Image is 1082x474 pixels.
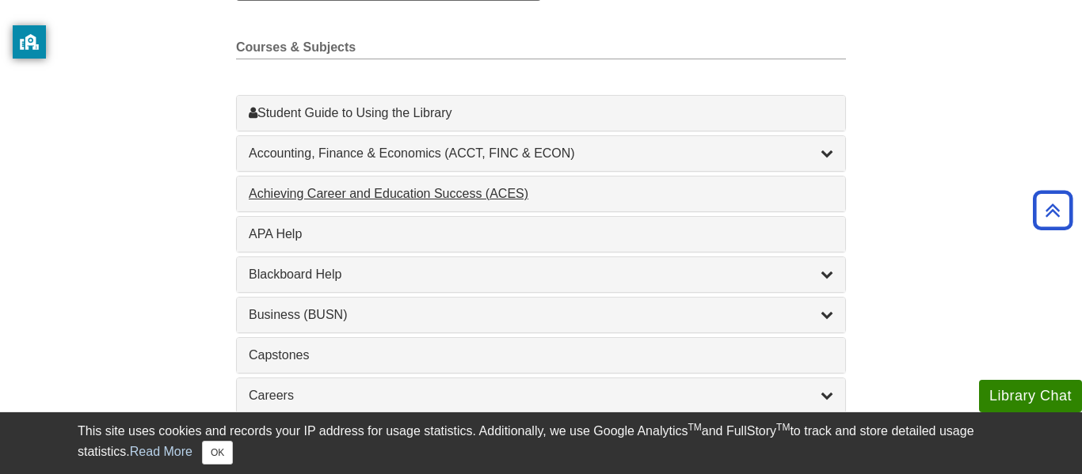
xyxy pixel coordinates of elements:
a: APA Help [249,225,833,244]
a: Read More [130,445,192,458]
a: Blackboard Help [249,265,833,284]
sup: TM [688,422,701,433]
button: Library Chat [979,380,1082,412]
div: This site uses cookies and records your IP address for usage statistics. Additionally, we use Goo... [78,422,1004,465]
button: Close [202,441,233,465]
h2: Courses & Subjects [236,40,846,59]
a: Achieving Career and Education Success (ACES) [249,184,833,203]
a: Business (BUSN) [249,305,833,324]
a: Student Guide to Using the Library [249,104,833,123]
a: Careers [249,386,833,405]
sup: TM [776,422,790,433]
a: Accounting, Finance & Economics (ACCT, FINC & ECON) [249,144,833,163]
a: Capstones [249,346,833,365]
a: Back to Top [1027,199,1078,221]
button: privacy banner [13,25,46,59]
